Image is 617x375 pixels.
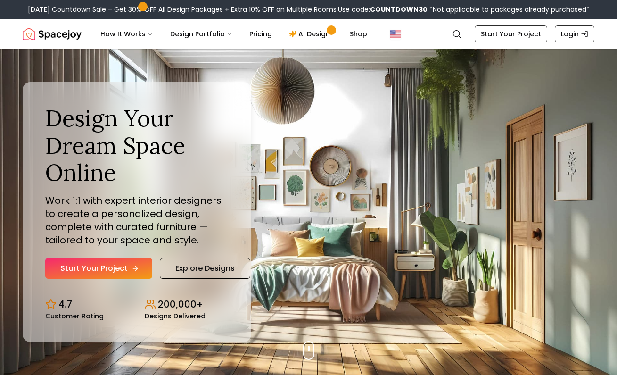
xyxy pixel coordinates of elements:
a: Pricing [242,25,280,43]
div: Design stats [45,290,229,319]
small: Designs Delivered [145,313,206,319]
button: Design Portfolio [163,25,240,43]
span: Use code: [338,5,428,14]
a: Start Your Project [475,25,547,42]
nav: Global [23,19,594,49]
b: COUNTDOWN30 [370,5,428,14]
div: [DATE] Countdown Sale – Get 30% OFF All Design Packages + Extra 10% OFF on Multiple Rooms. [28,5,590,14]
img: United States [390,28,401,40]
h1: Design Your Dream Space Online [45,105,229,186]
p: Work 1:1 with expert interior designers to create a personalized design, complete with curated fu... [45,194,229,247]
a: Explore Designs [160,258,250,279]
a: Start Your Project [45,258,152,279]
small: Customer Rating [45,313,104,319]
p: 4.7 [58,298,72,311]
img: Spacejoy Logo [23,25,82,43]
p: 200,000+ [158,298,203,311]
a: AI Design [281,25,340,43]
nav: Main [93,25,375,43]
a: Shop [342,25,375,43]
button: How It Works [93,25,161,43]
a: Login [555,25,594,42]
a: Spacejoy [23,25,82,43]
span: *Not applicable to packages already purchased* [428,5,590,14]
